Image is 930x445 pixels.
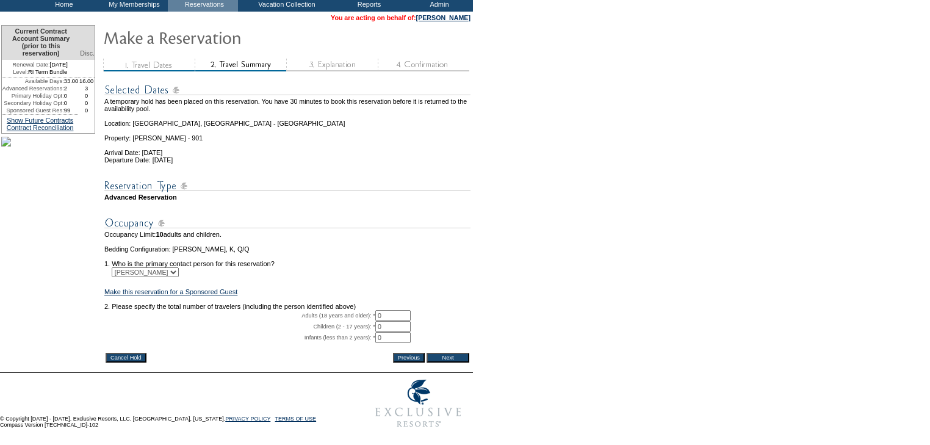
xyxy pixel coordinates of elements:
[64,99,79,107] td: 0
[2,60,78,68] td: [DATE]
[286,59,378,71] img: step3_state1.gif
[364,373,473,434] img: Exclusive Resorts
[78,85,95,92] td: 3
[331,14,470,21] span: You are acting on behalf of:
[104,156,470,164] td: Departure Date: [DATE]
[416,14,470,21] a: [PERSON_NAME]
[104,194,470,201] td: Advanced Reservation
[104,112,470,127] td: Location: [GEOGRAPHIC_DATA], [GEOGRAPHIC_DATA] - [GEOGRAPHIC_DATA]
[64,85,79,92] td: 2
[104,98,470,112] td: A temporary hold has been placed on this reservation. You have 30 minutes to book this reservatio...
[103,25,347,49] img: Make Reservation
[7,117,73,124] a: Show Future Contracts
[78,78,95,85] td: 16.00
[104,310,375,321] td: Adults (18 years and older): *
[13,68,28,76] span: Level:
[104,82,470,98] img: subTtlSelectedDates.gif
[104,303,470,310] td: 2. Please specify the total number of travelers (including the person identified above)
[106,353,146,363] input: Cancel Hold
[104,231,470,238] td: Occupancy Limit: adults and children.
[80,49,95,57] span: Disc.
[104,321,375,332] td: Children (2 - 17 years): *
[12,61,49,68] span: Renewal Date:
[78,92,95,99] td: 0
[2,78,64,85] td: Available Days:
[64,78,79,85] td: 33.00
[104,253,470,267] td: 1. Who is the primary contact person for this reservation?
[393,353,425,363] input: Previous
[103,59,195,71] img: step1_state3.gif
[104,178,470,194] img: subTtlResType.gif
[2,107,64,114] td: Sponsored Guest Res:
[64,92,79,99] td: 0
[104,127,470,142] td: Property: [PERSON_NAME] - 901
[104,332,375,343] td: Infants (less than 2 years): *
[78,107,95,114] td: 0
[156,231,163,238] span: 10
[2,68,78,78] td: RI Term Bundle
[64,107,79,114] td: 99
[78,99,95,107] td: 0
[275,416,317,422] a: TERMS OF USE
[104,288,237,295] a: Make this reservation for a Sponsored Guest
[2,26,78,60] td: Current Contract Account Summary (prior to this reservation)
[1,137,11,147] img: Shot-16-047.jpg
[104,215,470,231] img: subTtlOccupancy.gif
[378,59,469,71] img: step4_state1.gif
[195,59,286,71] img: step2_state2.gif
[2,92,64,99] td: Primary Holiday Opt:
[104,245,470,253] td: Bedding Configuration: [PERSON_NAME], K, Q/Q
[225,416,270,422] a: PRIVACY POLICY
[104,142,470,156] td: Arrival Date: [DATE]
[7,124,74,131] a: Contract Reconciliation
[2,99,64,107] td: Secondary Holiday Opt:
[2,85,64,92] td: Advanced Reservations:
[427,353,469,363] input: Next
